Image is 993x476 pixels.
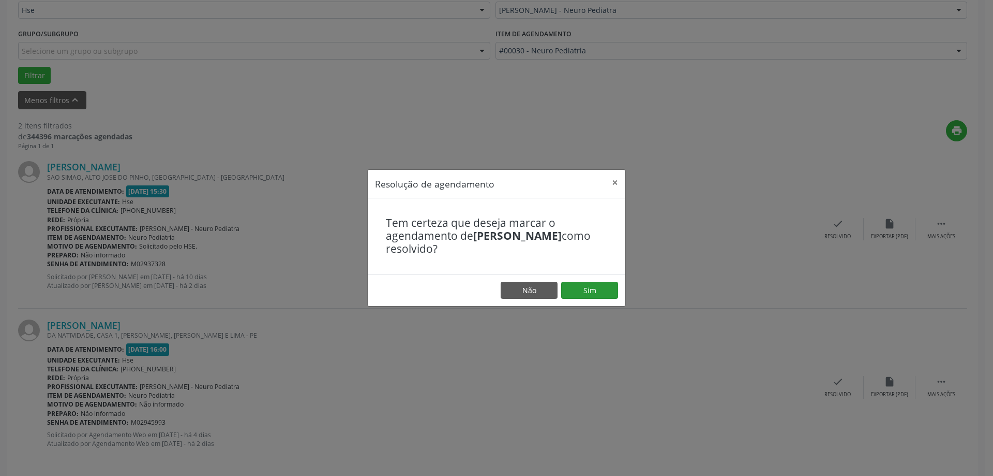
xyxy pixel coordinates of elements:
button: Sim [561,282,618,299]
h5: Resolução de agendamento [375,177,494,191]
b: [PERSON_NAME] [473,228,562,243]
h4: Tem certeza que deseja marcar o agendamento de como resolvido? [386,217,607,256]
button: Não [501,282,558,299]
button: Close [605,170,625,195]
